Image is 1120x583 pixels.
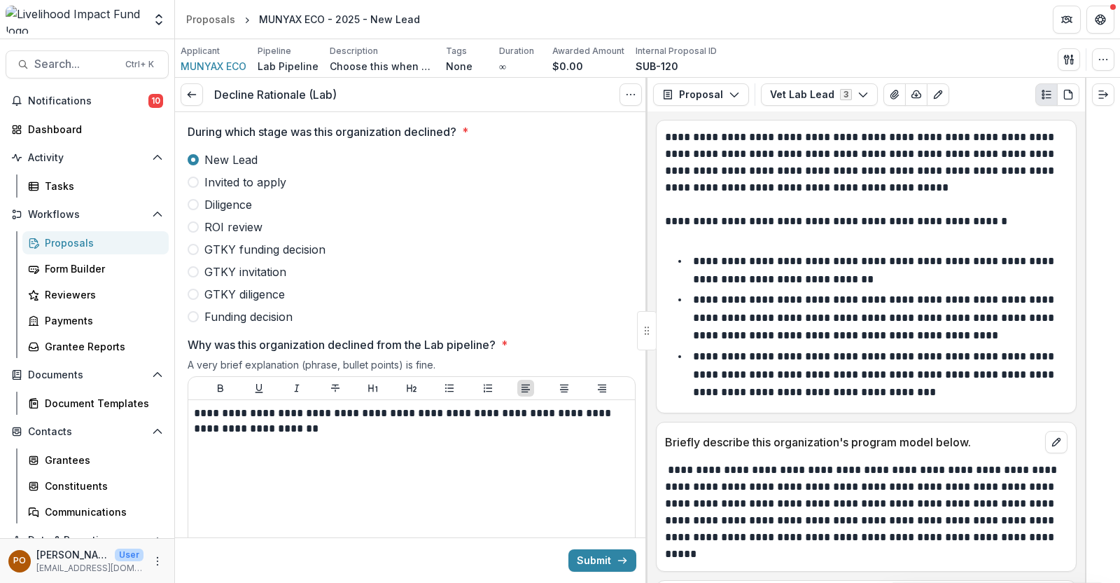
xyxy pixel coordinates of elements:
[479,380,496,397] button: Ordered List
[6,118,169,141] a: Dashboard
[204,308,293,325] span: Funding decision
[22,257,169,280] a: Form Builder
[6,364,169,386] button: Open Documents
[188,123,456,140] p: During which stage was this organization declined?
[446,59,472,74] p: None
[636,45,717,57] p: Internal Proposal ID
[204,263,286,280] span: GTKY invitation
[204,196,252,213] span: Diligence
[22,448,169,472] a: Grantees
[149,553,166,570] button: More
[22,283,169,306] a: Reviewers
[28,209,146,221] span: Workflows
[446,45,467,57] p: Tags
[1053,6,1081,34] button: Partners
[6,420,169,443] button: Open Contacts
[499,59,506,74] p: ∞
[22,174,169,198] a: Tasks
[6,50,169,78] button: Search...
[22,231,169,254] a: Proposals
[45,261,157,276] div: Form Builder
[149,6,169,34] button: Open entity switcher
[45,339,157,354] div: Grantee Reports
[517,380,534,397] button: Align Left
[1057,83,1079,106] button: PDF view
[28,95,148,107] span: Notifications
[883,83,906,106] button: View Attached Files
[636,59,678,74] p: SUB-120
[28,122,157,137] div: Dashboard
[568,549,636,572] button: Submit
[1045,431,1067,453] button: edit
[45,313,157,328] div: Payments
[22,474,169,498] a: Constituents
[619,83,642,106] button: Options
[927,83,949,106] button: Edit as form
[403,380,420,397] button: Heading 2
[1035,83,1058,106] button: Plaintext view
[441,380,458,397] button: Bullet List
[204,241,325,258] span: GTKY funding decision
[365,380,381,397] button: Heading 1
[36,547,109,562] p: [PERSON_NAME]
[22,500,169,523] a: Communications
[204,174,286,191] span: Invited to apply
[188,359,636,376] div: A very brief explanation (phrase, bullet points) is fine.
[22,309,169,332] a: Payments
[761,83,878,106] button: Vet Lab Lead3
[6,90,169,112] button: Notifications10
[28,535,146,547] span: Data & Reporting
[28,426,146,438] span: Contacts
[181,9,241,29] a: Proposals
[204,286,285,303] span: GTKY diligence
[212,380,229,397] button: Bold
[556,380,573,397] button: Align Center
[214,88,337,102] h3: Decline Rationale (Lab)
[251,380,267,397] button: Underline
[13,556,26,565] div: Peige Omondi
[258,45,291,57] p: Pipeline
[45,479,157,493] div: Constituents
[327,380,344,397] button: Strike
[499,45,534,57] p: Duration
[6,146,169,169] button: Open Activity
[6,529,169,551] button: Open Data & Reporting
[181,45,220,57] p: Applicant
[45,179,157,193] div: Tasks
[45,505,157,519] div: Communications
[186,12,235,27] div: Proposals
[115,549,143,561] p: User
[45,396,157,411] div: Document Templates
[204,151,258,168] span: New Lead
[653,83,749,106] button: Proposal
[45,235,157,250] div: Proposals
[36,562,143,575] p: [EMAIL_ADDRESS][DOMAIN_NAME]
[259,12,420,27] div: MUNYAX ECO - 2025 - New Lead
[204,219,262,235] span: ROI review
[6,203,169,226] button: Open Workflows
[6,6,143,34] img: Livelihood Impact Fund logo
[28,152,146,164] span: Activity
[330,59,435,74] p: Choose this when adding a new proposal to the first stage of a pipeline.
[122,57,157,72] div: Ctrl + K
[188,336,496,353] p: Why was this organization declined from the Lab pipeline?
[1092,83,1114,106] button: Expand right
[552,59,583,74] p: $0.00
[552,45,624,57] p: Awarded Amount
[330,45,378,57] p: Description
[1086,6,1114,34] button: Get Help
[45,453,157,467] div: Grantees
[34,57,117,71] span: Search...
[22,392,169,415] a: Document Templates
[594,380,610,397] button: Align Right
[148,94,163,108] span: 10
[28,369,146,381] span: Documents
[181,59,246,74] a: MUNYAX ECO
[45,287,157,302] div: Reviewers
[258,59,318,74] p: Lab Pipeline
[288,380,305,397] button: Italicize
[22,335,169,358] a: Grantee Reports
[181,9,426,29] nav: breadcrumb
[665,434,1039,451] p: Briefly describe this organization's program model below.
